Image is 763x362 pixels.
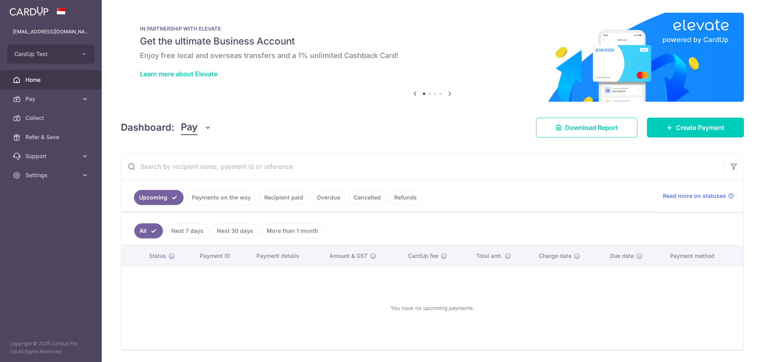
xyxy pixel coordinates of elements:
[250,246,323,266] th: Payment details
[610,252,634,260] span: Due date
[181,120,198,135] span: Pay
[663,192,726,200] span: Read more on statuses
[539,252,571,260] span: Charge date
[140,51,725,60] h6: Enjoy free local and overseas transfers and a 1% unlimited Cashback Card!
[329,252,368,260] span: Amount & GST
[121,13,744,102] img: Renovation banner
[25,171,78,179] span: Settings
[149,252,166,260] span: Status
[181,120,211,135] button: Pay
[13,28,89,36] p: [EMAIL_ADDRESS][DOMAIN_NAME]
[10,6,48,16] img: CardUp
[647,118,744,137] a: Create Payment
[212,223,258,238] a: Next 30 days
[261,223,323,238] a: More than 1 month
[134,190,184,205] a: Upcoming
[663,192,734,200] a: Read more on statuses
[664,246,743,266] th: Payment method
[121,120,174,135] h4: Dashboard:
[389,190,422,205] a: Refunds
[140,35,725,48] h5: Get the ultimate Business Account
[536,118,637,137] a: Download Report
[140,25,725,32] p: IN PARTNERSHIP WITH ELEVATE
[259,190,308,205] a: Recipient paid
[349,190,386,205] a: Cancelled
[131,273,734,343] div: You have no upcoming payments.
[25,95,78,103] span: Pay
[25,76,78,84] span: Home
[187,190,256,205] a: Payments on the way
[408,252,438,260] span: CardUp fee
[25,133,78,141] span: Refer & Save
[25,114,78,122] span: Collect
[676,123,724,132] span: Create Payment
[194,246,250,266] th: Payment ID
[140,70,217,78] a: Learn more about Elevate
[312,190,345,205] a: Overdue
[565,123,618,132] span: Download Report
[121,154,724,179] input: Search by recipient name, payment id or reference
[476,252,502,260] span: Total amt.
[14,50,73,58] span: CardUp Test
[25,152,78,160] span: Support
[166,223,209,238] a: Next 7 days
[7,45,95,64] button: CardUp Test
[134,223,163,238] a: All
